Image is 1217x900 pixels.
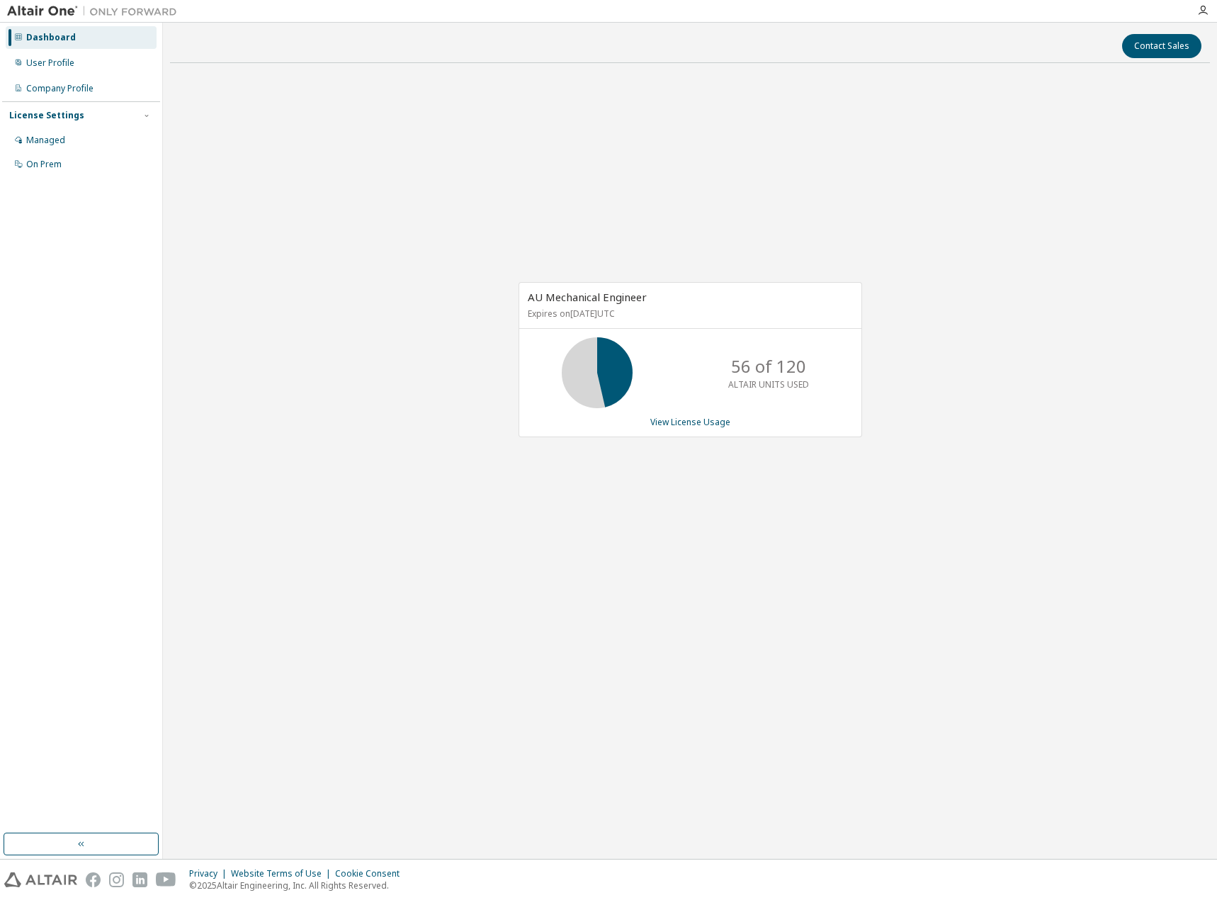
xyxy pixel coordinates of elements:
div: License Settings [9,110,84,121]
img: facebook.svg [86,872,101,887]
p: ALTAIR UNITS USED [728,378,809,390]
div: Privacy [189,868,231,879]
div: Managed [26,135,65,146]
div: Dashboard [26,32,76,43]
img: linkedin.svg [132,872,147,887]
span: AU Mechanical Engineer [528,290,647,304]
img: instagram.svg [109,872,124,887]
div: On Prem [26,159,62,170]
button: Contact Sales [1122,34,1201,58]
p: © 2025 Altair Engineering, Inc. All Rights Reserved. [189,879,408,891]
p: 56 of 120 [731,354,806,378]
div: Website Terms of Use [231,868,335,879]
img: altair_logo.svg [4,872,77,887]
img: youtube.svg [156,872,176,887]
img: Altair One [7,4,184,18]
div: Company Profile [26,83,94,94]
p: Expires on [DATE] UTC [528,308,849,320]
div: Cookie Consent [335,868,408,879]
a: View License Usage [650,416,730,428]
div: User Profile [26,57,74,69]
